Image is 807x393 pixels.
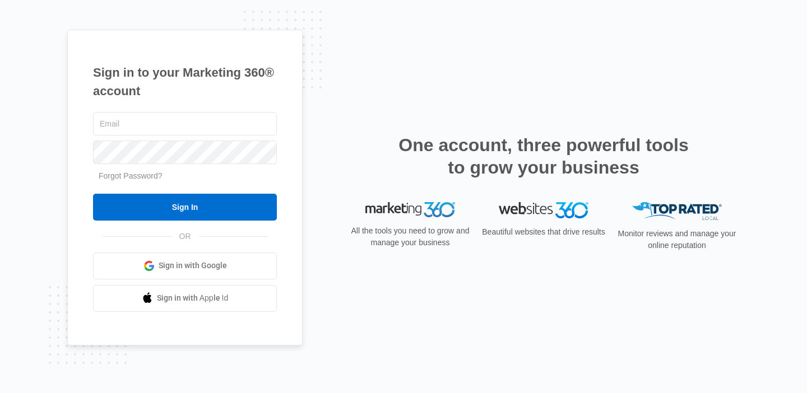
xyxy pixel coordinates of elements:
[171,231,199,242] span: OR
[481,226,606,238] p: Beautiful websites that drive results
[93,63,277,100] h1: Sign in to your Marketing 360® account
[614,228,740,251] p: Monitor reviews and manage your online reputation
[365,202,455,218] img: Marketing 360
[395,134,692,179] h2: One account, three powerful tools to grow your business
[159,260,227,272] span: Sign in with Google
[93,112,277,135] input: Email
[99,171,163,180] a: Forgot Password?
[347,225,473,249] p: All the tools you need to grow and manage your business
[499,202,588,218] img: Websites 360
[93,285,277,312] a: Sign in with Apple Id
[93,194,277,221] input: Sign In
[157,292,229,304] span: Sign in with Apple Id
[93,252,277,279] a: Sign in with Google
[632,202,722,221] img: Top Rated Local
